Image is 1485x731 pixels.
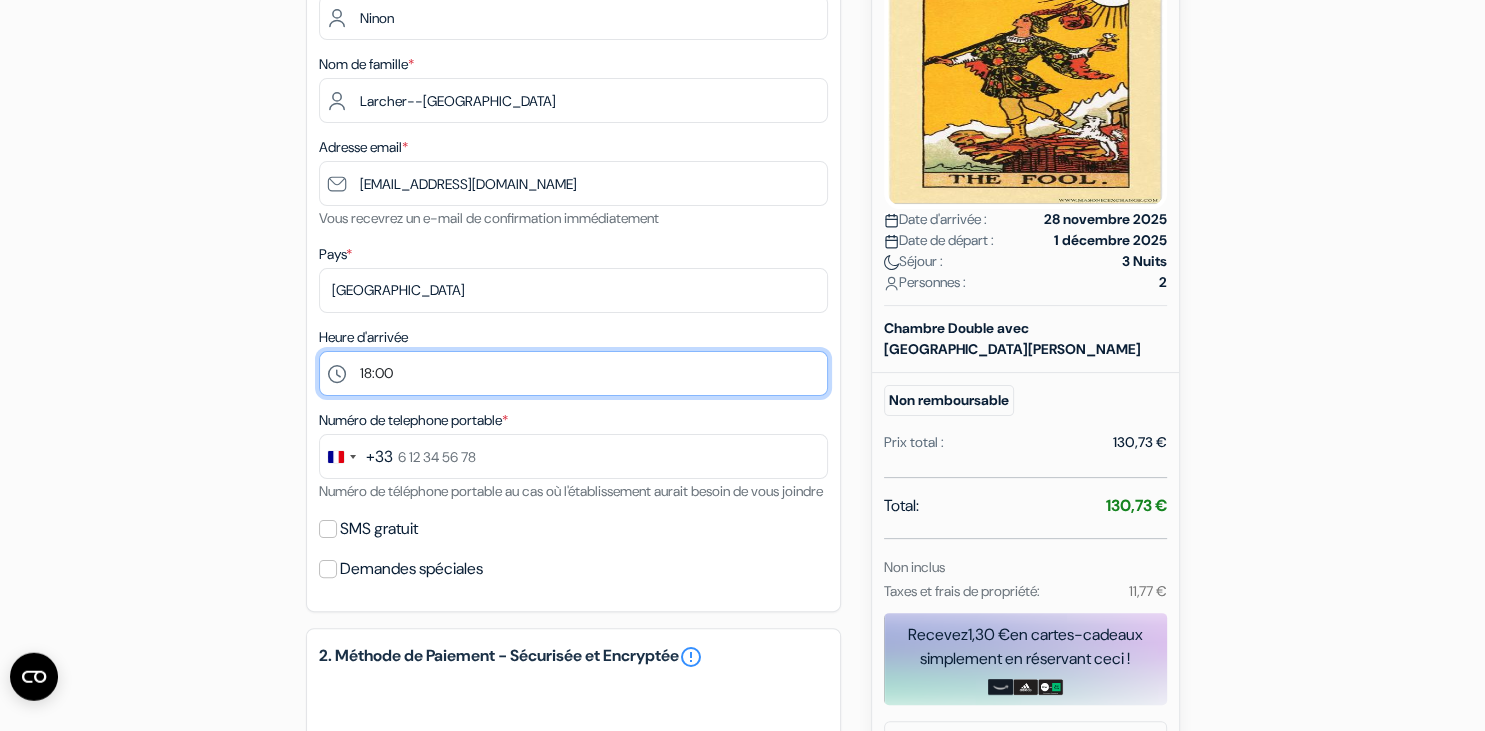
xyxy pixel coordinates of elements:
small: Numéro de téléphone portable au cas où l'établissement aurait besoin de vous joindre [319,482,823,500]
strong: 2 [1159,272,1167,293]
span: Séjour : [884,251,943,272]
strong: 3 Nuits [1122,251,1167,272]
button: Ouvrir le widget CMP [10,653,58,701]
strong: 130,73 € [1106,495,1167,516]
a: error_outline [679,645,703,669]
img: uber-uber-eats-card.png [1038,679,1063,695]
button: Change country, selected France (+33) [320,435,393,478]
label: Pays [319,244,352,265]
img: amazon-card-no-text.png [988,679,1013,695]
span: Personnes : [884,272,966,293]
div: 130,73 € [1113,432,1167,453]
strong: 28 novembre 2025 [1044,209,1167,230]
strong: 1 décembre 2025 [1054,230,1167,251]
input: 6 12 34 56 78 [319,434,828,479]
span: Total: [884,494,919,518]
h5: 2. Méthode de Paiement - Sécurisée et Encryptée [319,645,828,669]
img: user_icon.svg [884,276,899,291]
img: moon.svg [884,255,899,270]
div: Prix total : [884,432,944,453]
input: Entrer le nom de famille [319,78,828,123]
img: calendar.svg [884,234,899,249]
input: Entrer adresse e-mail [319,161,828,206]
small: Vous recevrez un e-mail de confirmation immédiatement [319,209,659,227]
small: Taxes et frais de propriété: [884,582,1040,600]
label: Demandes spéciales [340,555,483,583]
label: Numéro de telephone portable [319,410,508,431]
div: +33 [366,445,393,469]
small: Non remboursable [884,385,1014,416]
span: Date de départ : [884,230,994,251]
label: Heure d'arrivée [319,327,408,348]
span: 1,30 € [968,624,1010,645]
label: Nom de famille [319,54,414,75]
img: calendar.svg [884,213,899,228]
label: SMS gratuit [340,515,418,543]
img: adidas-card.png [1013,679,1038,695]
span: Date d'arrivée : [884,209,987,230]
small: Non inclus [884,558,945,576]
label: Adresse email [319,137,408,158]
small: 11,77 € [1128,582,1166,600]
b: Chambre Double avec [GEOGRAPHIC_DATA][PERSON_NAME] [884,319,1141,358]
div: Recevez en cartes-cadeaux simplement en réservant ceci ! [884,623,1167,671]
